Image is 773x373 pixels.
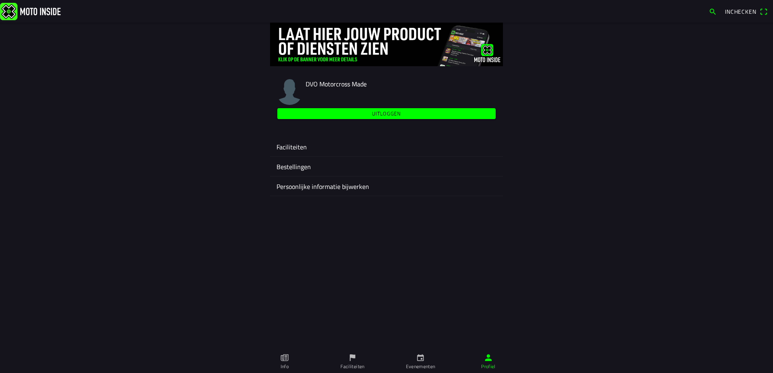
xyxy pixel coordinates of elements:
ion-label: Bestellingen [277,162,496,172]
span: DVO Motorcross Made [306,79,367,89]
ion-label: Faciliteiten [277,142,496,152]
img: 4Lg0uCZZgYSq9MW2zyHRs12dBiEH1AZVHKMOLPl0.jpg [270,23,503,66]
a: Incheckenqr scanner [721,4,771,18]
img: moto-inside-avatar.png [277,79,302,105]
ion-label: Evenementen [406,363,435,370]
ion-button: Uitloggen [277,108,496,119]
ion-label: Persoonlijke informatie bijwerken [277,182,496,191]
ion-label: Profiel [481,363,496,370]
a: search [705,4,721,18]
ion-label: Info [281,363,289,370]
ion-icon: flag [348,353,357,362]
ion-icon: person [484,353,493,362]
ion-label: Faciliteiten [340,363,364,370]
ion-icon: calendar [416,353,425,362]
ion-icon: paper [280,353,289,362]
span: Inchecken [725,7,756,16]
